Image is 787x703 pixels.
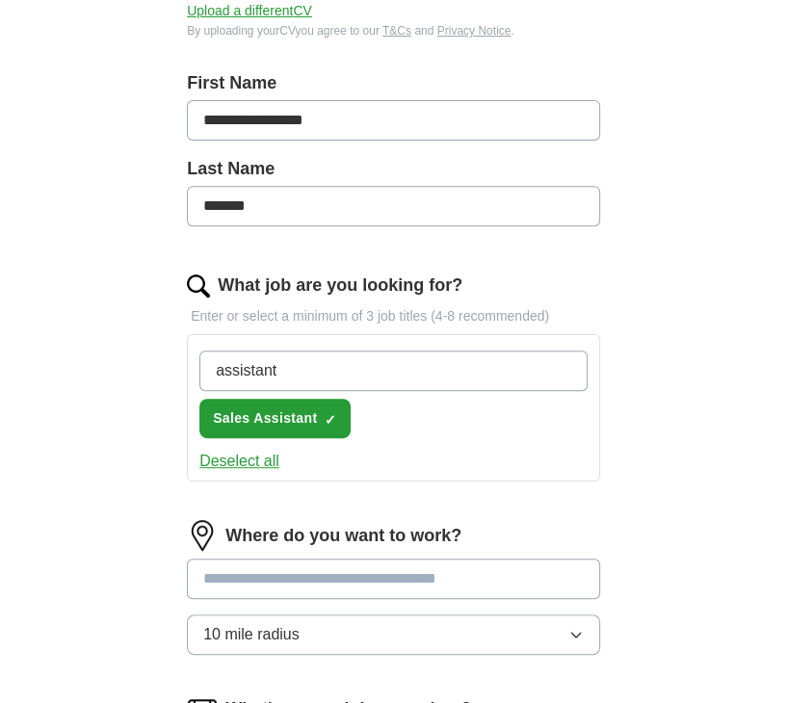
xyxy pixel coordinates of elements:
a: T&Cs [382,24,411,38]
a: Privacy Notice [437,24,512,38]
label: Last Name [187,156,600,182]
button: Upload a differentCV [187,1,312,21]
label: What job are you looking for? [218,273,462,299]
label: Where do you want to work? [225,523,461,549]
p: Enter or select a minimum of 3 job titles (4-8 recommended) [187,306,600,326]
span: 10 mile radius [203,623,300,646]
span: Sales Assistant [213,408,317,429]
img: search.png [187,274,210,298]
button: 10 mile radius [187,614,600,655]
img: location.png [187,520,218,551]
button: Sales Assistant✓ [199,399,351,438]
span: ✓ [325,412,336,428]
div: By uploading your CV you agree to our and . [187,22,600,39]
label: First Name [187,70,600,96]
button: Deselect all [199,450,279,473]
input: Type a job title and press enter [199,351,588,391]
